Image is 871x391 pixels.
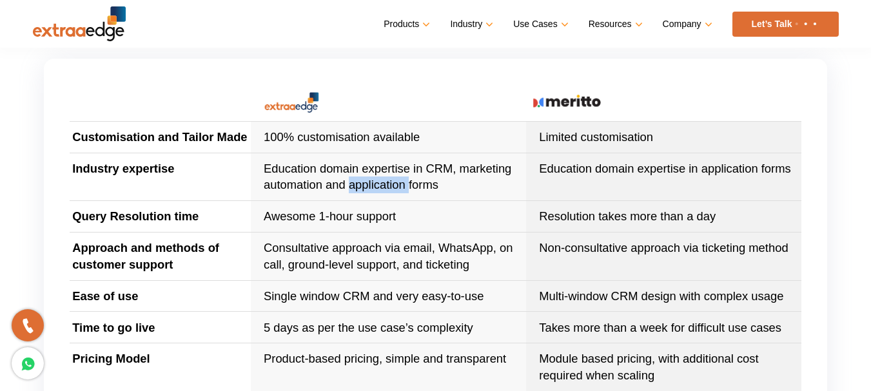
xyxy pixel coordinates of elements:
[539,160,799,177] p: Education domain expertise in application forms
[70,312,251,343] td: Time to go live
[264,129,524,146] p: 100% customisation available
[732,12,839,37] a: Let’s Talk
[70,280,251,312] td: Ease of use
[450,15,491,33] a: Industry
[384,15,427,33] a: Products
[539,319,799,336] p: Takes more than a week for difficult use cases
[70,153,251,201] td: Industry expertise
[70,233,251,281] td: Approach and methods of customer support
[539,240,799,256] p: Non-consultative approach via ticketing method
[264,208,524,225] p: Awesome 1-hour support
[663,15,710,33] a: Company
[264,319,524,336] p: 5 days as per the use case’s complexity
[264,160,524,194] p: Education domain expertise in CRM, marketing automation and application forms
[539,129,799,146] p: Limited customisation
[264,288,524,305] p: Single window CRM and very easy-to-use
[70,201,251,233] td: Query Resolution time
[539,208,799,225] p: Resolution takes more than a day
[539,288,799,305] p: Multi-window CRM design with complex usage
[589,15,640,33] a: Resources
[264,350,524,367] p: Product-based pricing, simple and transparent
[539,350,799,384] p: Module based pricing, with additional cost required when scaling
[70,121,251,153] td: Customisation and Tailor Made
[513,15,565,33] a: Use Cases
[264,240,524,273] p: Consultative approach via email, WhatsApp, on call, ground-level support, and ticketing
